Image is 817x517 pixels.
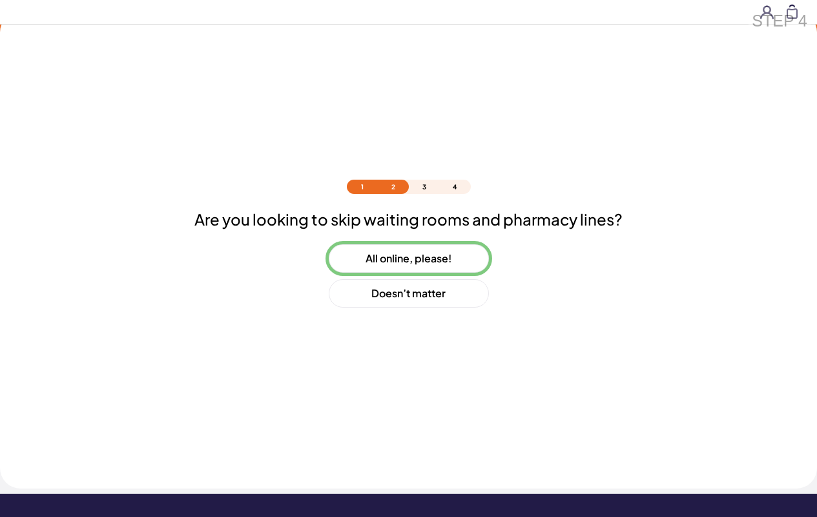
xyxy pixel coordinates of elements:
[749,6,811,36] div: STEP 4
[329,279,489,308] button: Doesn’t matter
[329,244,489,273] button: All online, please!
[409,180,440,194] li: 3
[440,180,471,194] li: 4
[347,180,378,194] li: 1
[194,209,623,229] h2: Are you looking to skip waiting rooms and pharmacy lines?
[378,180,409,194] li: 2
